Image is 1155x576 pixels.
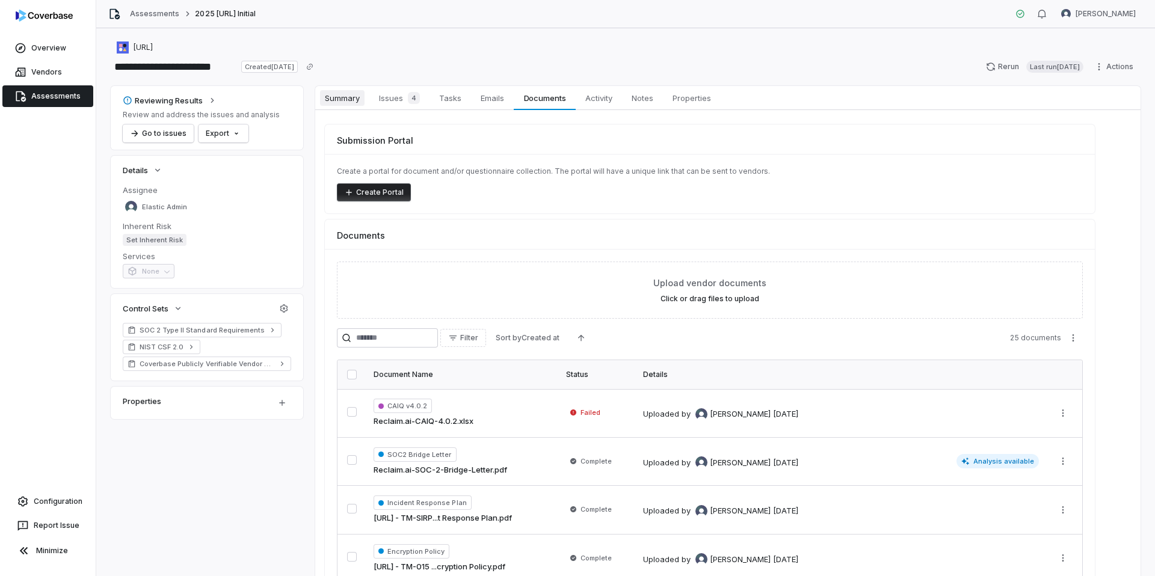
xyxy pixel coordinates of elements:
[31,43,66,53] span: Overview
[569,329,593,347] button: Ascending
[643,553,798,565] div: Uploaded
[710,408,771,420] span: [PERSON_NAME]
[682,408,771,420] div: by
[710,457,771,469] span: [PERSON_NAME]
[113,37,156,58] button: https://reclaim.ai/[URL]
[1010,333,1061,343] span: 25 documents
[123,251,291,262] dt: Services
[434,90,466,106] span: Tasks
[374,447,457,462] span: SOC2 Bridge Letter
[299,56,321,78] button: Copy link
[2,85,93,107] a: Assessments
[643,505,798,517] div: Uploaded
[581,456,612,466] span: Complete
[123,110,280,120] p: Review and address the issues and analysis
[653,277,766,289] span: Upload vendor documents
[519,90,571,106] span: Documents
[773,554,798,566] div: [DATE]
[576,333,586,343] svg: Ascending
[374,370,552,379] div: Document Name
[1091,58,1141,76] button: Actions
[710,554,771,566] span: [PERSON_NAME]
[581,504,612,514] span: Complete
[119,298,186,319] button: Control Sets
[1064,329,1083,347] button: More actions
[123,95,203,106] div: Reviewing Results
[1053,549,1073,567] button: More actions
[337,229,385,242] span: Documents
[695,408,707,420] img: Kim Kambarami avatar
[643,408,798,420] div: Uploaded
[337,134,413,147] span: Submission Portal
[710,505,771,517] span: [PERSON_NAME]
[125,201,137,213] img: Elastic Admin avatar
[36,546,68,556] span: Minimize
[123,340,200,354] a: NIST CSF 2.0
[956,454,1039,468] span: Analysis available
[476,90,509,106] span: Emails
[1053,501,1073,519] button: More actions
[1054,5,1143,23] button: Kim Kambarami avatar[PERSON_NAME]
[199,124,248,142] button: Export
[1061,9,1071,19] img: Kim Kambarami avatar
[119,90,221,111] button: Reviewing Results
[374,415,473,427] a: Reclaim.ai-CAIQ-4.0.2.xlsx
[123,124,194,142] button: Go to issues
[773,457,798,469] div: [DATE]
[581,553,612,563] span: Complete
[34,521,79,530] span: Report Issue
[440,329,486,347] button: Filter
[142,203,187,212] span: Elastic Admin
[682,456,771,468] div: by
[123,185,291,195] dt: Assignee
[337,183,411,201] button: Create Portal
[408,92,420,104] span: 4
[123,221,291,231] dt: Inherent Risk
[374,561,505,573] a: [URL] - TM-015 ...cryption Policy.pdf
[643,370,1039,379] div: Details
[695,553,707,565] img: Kim Kambarami avatar
[627,90,658,106] span: Notes
[374,512,512,524] a: [URL] - TM-SIRP...t Response Plan.pdf
[668,90,716,106] span: Properties
[1053,404,1073,422] button: More actions
[566,370,629,379] div: Status
[140,359,274,369] span: Coverbase Publicly Verifiable Vendor Controls
[31,67,62,77] span: Vendors
[979,58,1091,76] button: RerunLast run[DATE]
[2,61,93,83] a: Vendors
[31,91,81,101] span: Assessments
[682,553,771,565] div: by
[5,491,91,512] a: Configuration
[123,303,168,314] span: Control Sets
[374,495,472,510] span: Incident Response Plan
[374,544,449,559] span: Encryption Policy
[195,9,256,19] span: 2025 [URL] Initial
[5,539,91,563] button: Minimize
[460,333,478,343] span: Filter
[682,505,771,517] div: by
[123,165,148,176] span: Details
[130,9,179,19] a: Assessments
[661,294,759,304] label: Click or drag files to upload
[140,342,183,352] span: NIST CSF 2.0
[695,505,707,517] img: Kim Kambarami avatar
[695,456,707,468] img: Kim Kambarami avatar
[123,234,186,246] span: Set Inherent Risk
[2,37,93,59] a: Overview
[123,357,291,371] a: Coverbase Publicly Verifiable Vendor Controls
[123,323,282,337] a: SOC 2 Type II Standard Requirements
[119,159,166,181] button: Details
[16,10,73,22] img: logo-D7KZi-bG.svg
[337,167,1083,176] p: Create a portal for document and/or questionnaire collection. The portal will have a unique link ...
[581,408,600,417] span: Failed
[320,90,365,106] span: Summary
[374,399,432,413] span: CAIQ v4.0.2
[1026,61,1083,73] span: Last run [DATE]
[5,515,91,536] button: Report Issue
[1053,452,1073,470] button: More actions
[34,497,82,506] span: Configuration
[374,90,425,106] span: Issues
[581,90,617,106] span: Activity
[773,505,798,517] div: [DATE]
